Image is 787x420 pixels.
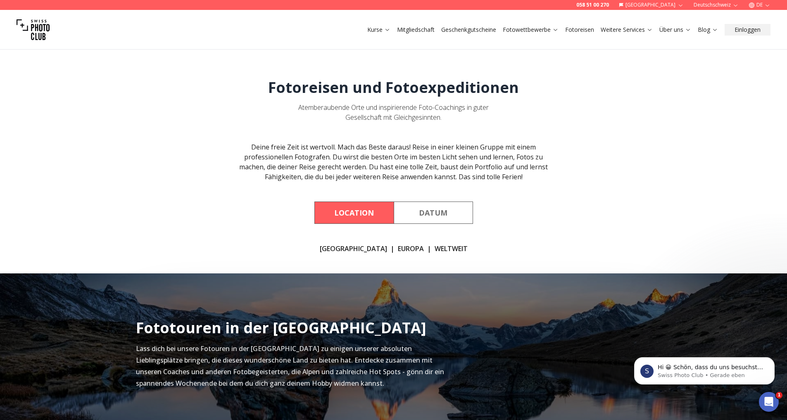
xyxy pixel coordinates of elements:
[725,24,770,36] button: Einloggen
[698,26,718,34] a: Blog
[565,26,594,34] a: Fotoreisen
[136,320,426,336] h2: Fototouren in der [GEOGRAPHIC_DATA]
[398,244,424,254] a: EUROPA
[314,202,473,224] div: Course filter
[438,24,499,36] button: Geschenkgutscheine
[601,26,653,34] a: Weitere Services
[17,13,50,46] img: Swiss photo club
[441,26,496,34] a: Geschenkgutscheine
[320,244,468,254] div: | |
[622,340,787,398] iframe: Intercom notifications Nachricht
[394,202,473,224] button: By Date
[364,24,394,36] button: Kurse
[759,392,779,412] iframe: Intercom live chat
[314,202,394,224] button: By Location
[136,344,444,388] span: Lass dich bei unsere Fotouren in der [GEOGRAPHIC_DATA] zu einigen unserer absoluten Lieblingsplät...
[268,79,519,96] h1: Fotoreisen und Fotoexpeditionen
[235,142,552,182] div: Deine freie Zeit ist wertvoll. Mach das Beste daraus! Reise in einer kleinen Gruppe mit einem pro...
[562,24,597,36] button: Fotoreisen
[298,103,489,122] span: Atemberaubende Orte und inspirierende Foto-Coachings in guter Gesellschaft mit Gleichgesinnten.
[367,26,390,34] a: Kurse
[659,26,691,34] a: Über uns
[503,26,559,34] a: Fotowettbewerbe
[394,24,438,36] button: Mitgliedschaft
[576,2,609,8] a: 058 51 00 270
[320,244,387,254] a: [GEOGRAPHIC_DATA]
[435,244,468,254] a: WELTWEIT
[694,24,721,36] button: Blog
[656,24,694,36] button: Über uns
[499,24,562,36] button: Fotowettbewerbe
[597,24,656,36] button: Weitere Services
[397,26,435,34] a: Mitgliedschaft
[776,392,782,399] span: 1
